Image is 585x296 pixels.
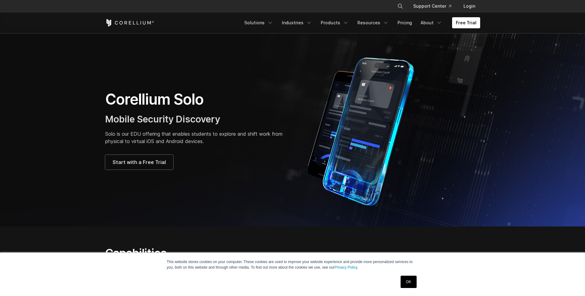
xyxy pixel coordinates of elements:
[452,17,480,28] a: Free Trial
[105,114,220,125] span: Mobile Security Discovery
[278,17,316,28] a: Industries
[105,246,351,260] h2: Capabilities
[167,259,418,270] p: This website stores cookies on your computer. These cookies are used to improve your website expe...
[241,17,480,28] div: Navigation Menu
[105,19,154,26] a: Corellium Home
[394,17,416,28] a: Pricing
[395,1,406,12] button: Search
[459,1,480,12] a: Login
[335,265,358,270] a: Privacy Policy.
[401,276,416,288] a: OK
[113,158,166,166] span: Start with a Free Trial
[317,17,352,28] a: Products
[105,90,286,109] h1: Corellium Solo
[390,1,480,12] div: Navigation Menu
[105,130,286,145] p: Solo is our EDU offering that enables students to explore and shift work from physical to virtual...
[241,17,277,28] a: Solutions
[408,1,456,12] a: Support Center
[105,155,173,170] a: Start with a Free Trial
[299,53,431,207] img: Corellium Solo for mobile app security solutions
[354,17,393,28] a: Resources
[417,17,446,28] a: About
